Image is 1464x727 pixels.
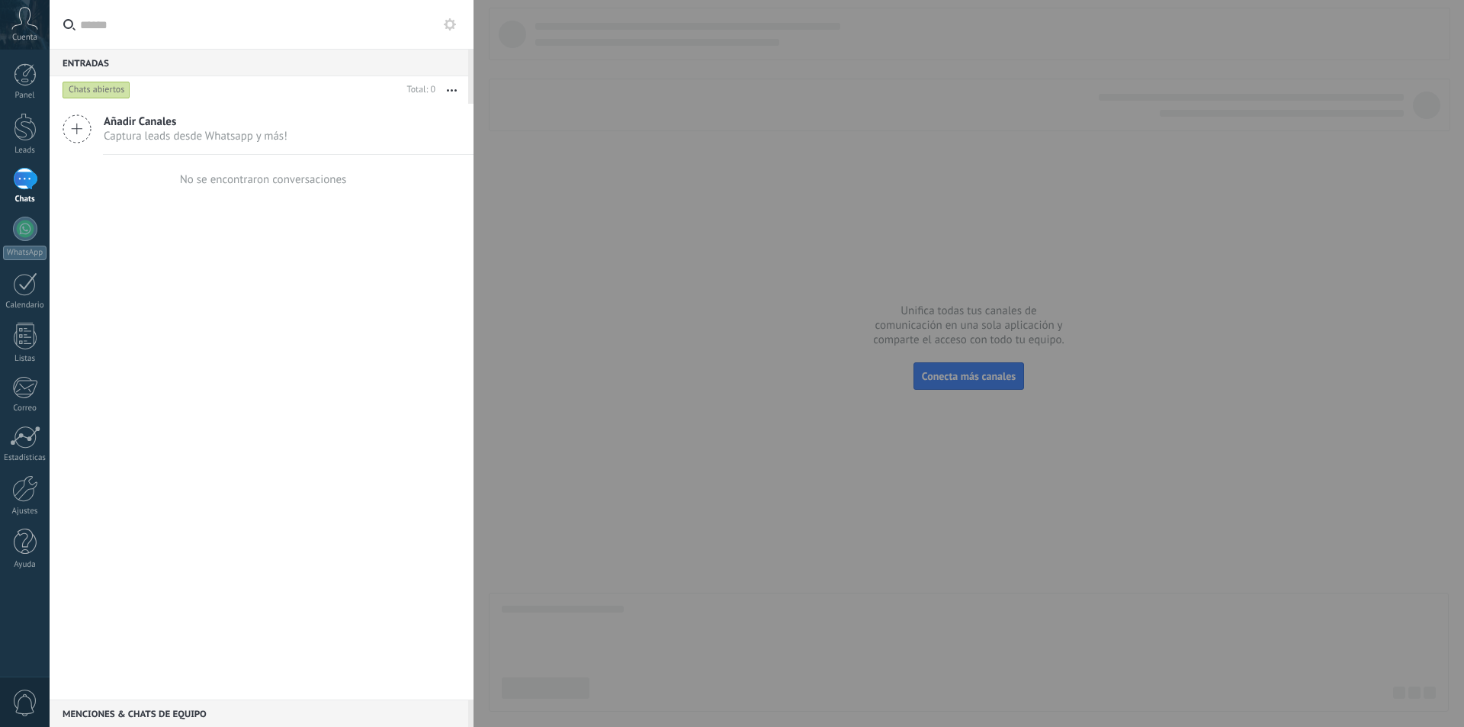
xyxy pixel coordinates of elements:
div: Chats abiertos [63,81,130,99]
div: Listas [3,354,47,364]
div: Ayuda [3,560,47,570]
div: Panel [3,91,47,101]
div: Calendario [3,301,47,310]
div: Leads [3,146,47,156]
div: Menciones & Chats de equipo [50,700,468,727]
span: Añadir Canales [104,114,287,129]
div: Correo [3,404,47,413]
div: Chats [3,195,47,204]
div: Ajustes [3,507,47,516]
span: Cuenta [12,33,37,43]
div: Total: 0 [401,82,435,98]
div: Estadísticas [3,453,47,463]
div: WhatsApp [3,246,47,260]
div: Entradas [50,49,468,76]
span: Captura leads desde Whatsapp y más! [104,129,287,143]
div: No se encontraron conversaciones [180,172,347,187]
